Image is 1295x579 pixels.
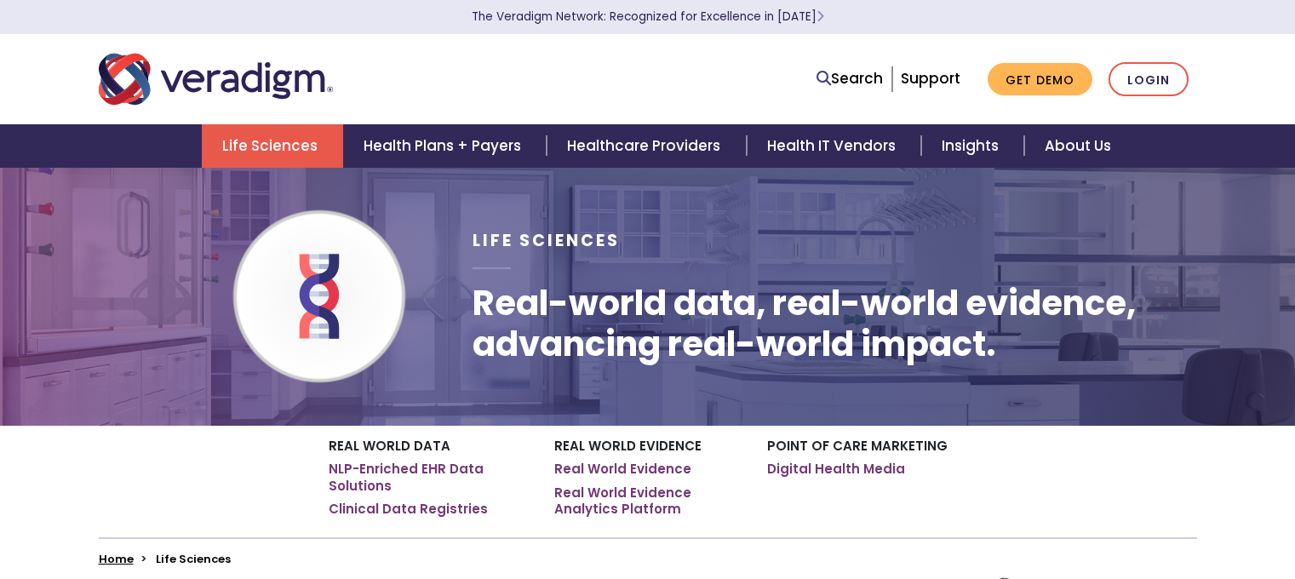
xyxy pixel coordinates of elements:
a: Search [817,67,883,90]
a: NLP-Enriched EHR Data Solutions [329,461,529,494]
a: Login [1109,62,1189,97]
a: The Veradigm Network: Recognized for Excellence in [DATE]Learn More [472,9,824,25]
a: Healthcare Providers [547,124,746,168]
a: Real World Evidence [554,461,691,478]
h1: Real-world data, real-world evidence, advancing real-world impact. [473,283,1196,364]
a: Home [99,551,134,567]
a: Health IT Vendors [747,124,921,168]
a: Insights [921,124,1024,168]
a: Support [901,68,960,89]
a: Health Plans + Payers [343,124,547,168]
a: Clinical Data Registries [329,501,488,518]
a: Digital Health Media [767,461,905,478]
a: Life Sciences [202,124,343,168]
a: Get Demo [988,63,1092,96]
a: Real World Evidence Analytics Platform [554,484,742,518]
span: Learn More [817,9,824,25]
a: About Us [1024,124,1132,168]
img: Veradigm logo [99,51,333,107]
span: Life Sciences [473,229,620,252]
